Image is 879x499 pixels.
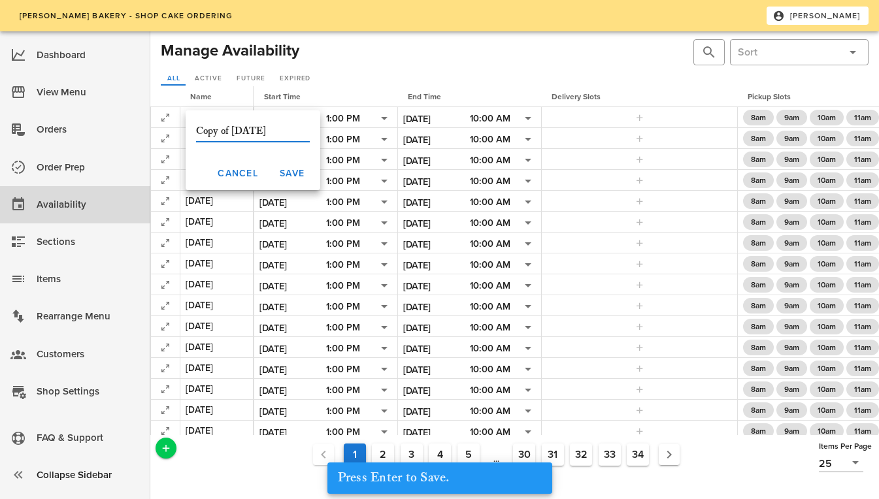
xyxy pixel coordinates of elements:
[470,340,537,357] div: 10:00 AM
[751,340,766,355] span: 8am
[397,86,541,107] th: End Time
[819,455,863,472] div: 25
[818,193,836,209] span: 10am
[854,423,871,439] span: 11am
[470,194,537,211] div: 10:00 AM
[156,234,174,252] button: Expand Record
[156,338,174,357] button: Expand Record
[37,306,140,327] div: Rearrange Menu
[326,385,360,396] div: 1:00 PM
[326,322,360,334] div: 1:00 PM
[513,443,535,466] button: Goto Page 30
[751,298,766,314] span: 8am
[156,276,174,294] button: Expand Record
[186,298,248,312] div: [DATE]
[37,157,140,178] div: Order Prep
[470,361,537,378] div: 10:00 AM
[854,110,871,125] span: 11am
[854,131,871,146] span: 11am
[470,176,510,187] div: 10:00 AM
[818,319,836,334] span: 10am
[37,119,140,140] div: Orders
[854,340,871,355] span: 11am
[818,298,836,314] span: 10am
[326,238,360,250] div: 1:00 PM
[186,403,248,417] div: [DATE]
[186,278,248,291] div: [DATE]
[37,268,140,290] div: Items
[784,277,799,293] span: 9am
[186,340,248,354] div: [DATE]
[186,215,248,229] div: [DATE]
[37,194,140,216] div: Availability
[751,277,766,293] span: 8am
[751,256,766,272] span: 8am
[156,129,174,148] button: Expand Record
[401,443,423,466] button: Goto Page 3
[470,385,510,396] div: 10:00 AM
[10,7,241,25] a: [PERSON_NAME] Bakery - Shop Cake Ordering
[326,194,393,211] div: 1:00 PM
[784,319,799,334] span: 9am
[693,39,725,65] div: Hit Enter to search
[854,152,871,167] span: 11am
[818,361,836,376] span: 10am
[751,235,766,251] span: 8am
[326,110,393,127] div: 1:00 PM
[854,402,871,418] span: 11am
[854,381,871,397] span: 11am
[470,278,537,295] div: 10:00 AM
[751,193,766,209] span: 8am
[470,238,510,250] div: 10:00 AM
[599,443,621,466] button: Goto Page 33
[818,423,836,439] span: 10am
[854,298,871,314] span: 11am
[552,92,601,101] span: Delivery Slots
[818,152,836,167] span: 10am
[784,193,799,209] span: 9am
[326,382,393,399] div: 1:00 PM
[784,381,799,397] span: 9am
[176,472,816,489] div: Records 1 - 25 of 836
[37,231,140,253] div: Sections
[541,86,737,107] th: Delivery Slots
[344,443,366,466] button: Current Page, Page 1
[818,340,836,355] span: 10am
[751,361,766,376] span: 8am
[470,424,537,441] div: 10:00 AM
[326,173,393,190] div: 1:00 PM
[470,280,510,292] div: 10:00 AM
[854,214,871,230] span: 11am
[37,381,140,402] div: Shop Settings
[818,131,836,146] span: 10am
[486,444,507,465] span: ...
[470,364,510,376] div: 10:00 AM
[659,444,680,465] button: Next page
[854,319,871,334] span: 11am
[818,256,836,272] span: 10am
[254,86,397,107] th: Start Time
[751,381,766,397] span: 8am
[156,108,174,127] button: Expand Record
[326,301,360,313] div: 1:00 PM
[751,152,766,167] span: 8am
[156,359,174,378] button: Expand Record
[818,110,836,125] span: 10am
[269,161,315,185] button: Save
[854,277,871,293] span: 11am
[470,236,537,253] div: 10:00 AM
[784,340,799,355] span: 9am
[784,423,799,439] span: 9am
[273,72,316,86] a: Expired
[326,236,393,253] div: 1:00 PM
[372,443,394,466] button: Goto Page 2
[156,255,174,273] button: Expand Record
[784,214,799,230] span: 9am
[326,280,360,292] div: 1:00 PM
[156,422,174,440] button: Expand Record
[326,298,393,315] div: 1:00 PM
[156,192,174,210] button: Expand Record
[161,39,299,63] h2: Manage Availability
[751,214,766,230] span: 8am
[190,92,212,101] span: Name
